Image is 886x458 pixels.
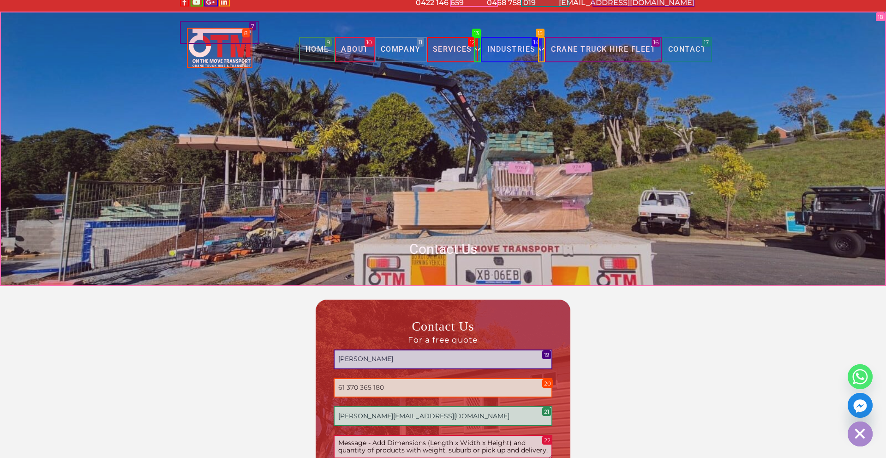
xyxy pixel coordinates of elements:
[481,37,542,62] a: Industries
[334,350,552,369] input: Name
[299,37,335,62] a: Home
[180,240,706,258] h1: Contact Us
[335,37,375,62] a: About
[334,378,552,398] input: Phone no.
[848,364,873,389] a: Whatsapp
[187,28,252,68] img: Otmtransport
[848,393,873,418] a: Facebook_Messenger
[375,37,427,62] a: COMPANY
[334,406,552,426] input: Email
[334,318,552,345] h3: Contact Us
[334,335,552,345] span: For a free quote
[545,37,662,62] a: Crane Truck Hire Fleet
[427,37,478,62] a: Services
[662,37,712,62] a: Contact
